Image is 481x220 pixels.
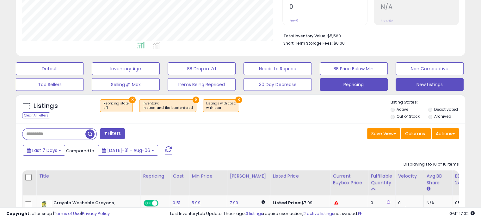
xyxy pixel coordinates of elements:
[273,200,301,206] b: Listed Price:
[273,200,325,206] div: $7.99
[381,19,393,22] small: Prev: N/A
[98,145,158,156] button: [DATE]-31 - Aug-06
[371,173,392,186] div: Fulfillable Quantity
[391,99,465,105] p: Listing States:
[100,128,125,139] button: Filters
[455,173,478,186] div: BB Share 24h.
[244,78,311,91] button: 30 Day Decrease
[54,211,81,217] a: Terms of Use
[170,211,475,217] div: Last InventoryLab Update: 1 hour ago, require user action, not synced.
[144,201,152,206] span: ON
[92,78,160,91] button: Selling @ Max
[367,128,400,139] button: Save View
[432,128,459,139] button: Actions
[129,97,136,103] button: ×
[397,107,408,112] label: Active
[32,147,57,154] span: Last 7 Days
[397,114,420,119] label: Out of Stock
[53,200,130,213] b: Crayola Washable Crayons, School Supplies, 24 Count
[230,200,238,206] a: 7.99
[23,145,65,156] button: Last 7 Days
[283,41,333,46] b: Short Term Storage Fees:
[396,62,464,75] button: Non Competitive
[143,106,193,110] div: in stock and fba backordered
[426,173,449,186] div: Avg BB Share
[40,200,52,213] img: 41vl7M0lwqL._SL40_.jpg
[235,97,242,103] button: ×
[289,3,367,12] h2: 0
[6,211,110,217] div: seller snap | |
[230,173,267,179] div: [PERSON_NAME]
[405,130,425,137] span: Columns
[396,78,464,91] button: New Listings
[168,62,236,75] button: BB Drop in 7d
[404,161,459,167] div: Displaying 1 to 10 of 10 items
[333,173,365,186] div: Current Buybox Price
[371,200,390,206] div: 0
[398,200,423,206] div: 0
[381,3,459,12] h2: N/A
[206,106,236,110] div: with cost
[16,62,84,75] button: Default
[398,173,421,179] div: Velocity
[39,173,138,179] div: Title
[434,107,458,112] label: Deactivated
[193,97,199,103] button: ×
[16,78,84,91] button: Top Sellers
[244,62,311,75] button: Needs to Reprice
[273,173,327,179] div: Listed Price
[22,112,50,118] div: Clear All Filters
[103,101,129,110] span: Repricing state :
[289,19,298,22] small: Prev: 0
[192,173,224,179] div: Min Price
[303,211,334,217] a: 2 active listings
[449,211,475,217] span: 2025-08-14 17:02 GMT
[283,32,454,39] li: $5,560
[168,78,236,91] button: Items Being Repriced
[173,173,186,179] div: Cost
[92,62,160,75] button: Inventory Age
[334,40,345,46] span: $0.00
[103,106,129,110] div: off
[82,211,110,217] a: Privacy Policy
[66,148,95,154] span: Compared to:
[283,33,326,39] b: Total Inventory Value:
[320,78,388,91] button: Repricing
[401,128,431,139] button: Columns
[320,62,388,75] button: BB Price Below Min
[434,114,451,119] label: Archived
[426,200,447,206] div: N/A
[206,101,236,110] span: Listings with cost :
[34,102,58,110] h5: Listings
[246,211,263,217] a: 3 listings
[107,147,150,154] span: [DATE]-31 - Aug-06
[455,200,476,206] div: 0%
[143,173,167,179] div: Repricing
[192,200,200,206] a: 5.99
[143,101,193,110] span: Inventory :
[6,211,29,217] strong: Copyright
[173,200,180,206] a: 0.51
[426,186,430,192] small: Avg BB Share.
